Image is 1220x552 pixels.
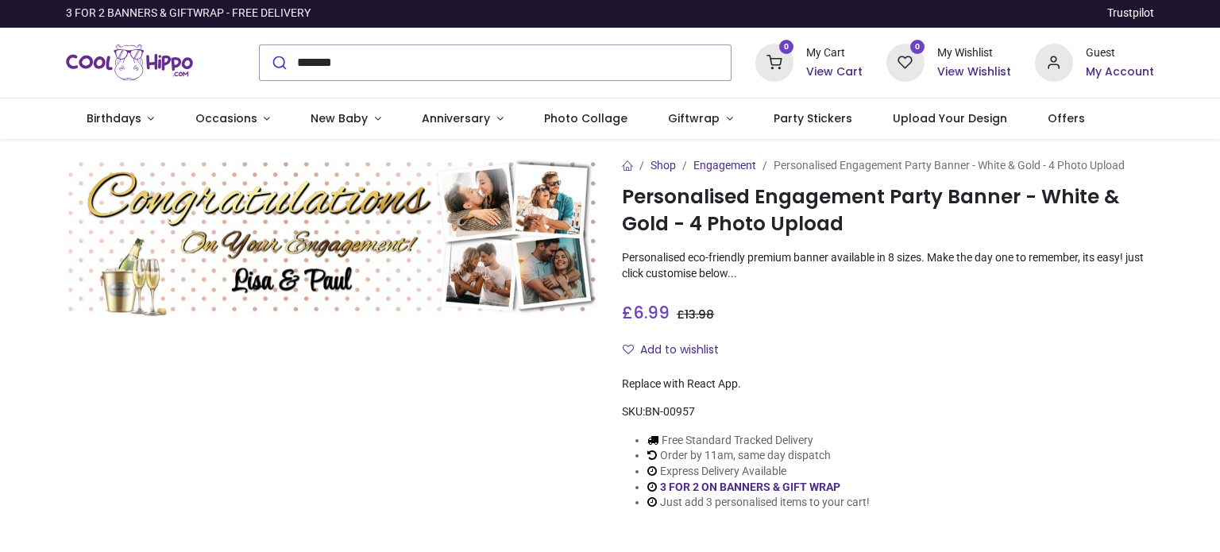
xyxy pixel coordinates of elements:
div: 3 FOR 2 BANNERS & GIFTWRAP - FREE DELIVERY [66,6,311,21]
a: Birthdays [66,98,175,140]
span: Occasions [195,110,257,126]
span: BN-00957 [645,405,695,418]
span: Offers [1048,110,1085,126]
li: Free Standard Tracked Delivery [647,433,870,449]
div: My Wishlist [937,45,1011,61]
li: Order by 11am, same day dispatch [647,448,870,464]
span: Birthdays [87,110,141,126]
button: Add to wishlistAdd to wishlist [622,337,732,364]
a: New Baby [291,98,402,140]
img: Personalised Engagement Party Banner - White & Gold - 4 Photo Upload [66,158,598,318]
div: Replace with React App. [622,376,1154,392]
h1: Personalised Engagement Party Banner - White & Gold - 4 Photo Upload [622,183,1154,238]
button: Submit [260,45,297,80]
span: £ [622,301,670,324]
a: View Wishlist [937,64,1011,80]
a: Anniversary [401,98,523,140]
li: Just add 3 personalised items to your cart! [647,495,870,511]
a: Trustpilot [1107,6,1154,21]
span: £ [677,307,714,322]
sup: 0 [910,40,925,55]
p: Personalised eco-friendly premium banner available in 8 sizes. Make the day one to remember, its ... [622,250,1154,281]
div: My Cart [806,45,863,61]
a: 3 FOR 2 ON BANNERS & GIFT WRAP [660,481,840,493]
div: Guest [1086,45,1154,61]
span: Party Stickers [774,110,852,126]
span: Personalised Engagement Party Banner - White & Gold - 4 Photo Upload [774,159,1125,172]
img: Cool Hippo [66,41,193,85]
a: Engagement [693,159,756,172]
i: Add to wishlist [623,344,634,355]
span: Giftwrap [668,110,720,126]
span: 13.98 [685,307,714,322]
span: New Baby [311,110,368,126]
span: Anniversary [422,110,490,126]
span: Upload Your Design [893,110,1007,126]
div: SKU: [622,404,1154,420]
a: 0 [755,55,793,68]
span: 6.99 [633,301,670,324]
a: Giftwrap [647,98,753,140]
a: Logo of Cool Hippo [66,41,193,85]
a: Shop [651,159,676,172]
span: Photo Collage [544,110,627,126]
a: My Account [1086,64,1154,80]
sup: 0 [779,40,794,55]
li: Express Delivery Available [647,464,870,480]
a: Occasions [175,98,291,140]
a: View Cart [806,64,863,80]
a: 0 [886,55,925,68]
